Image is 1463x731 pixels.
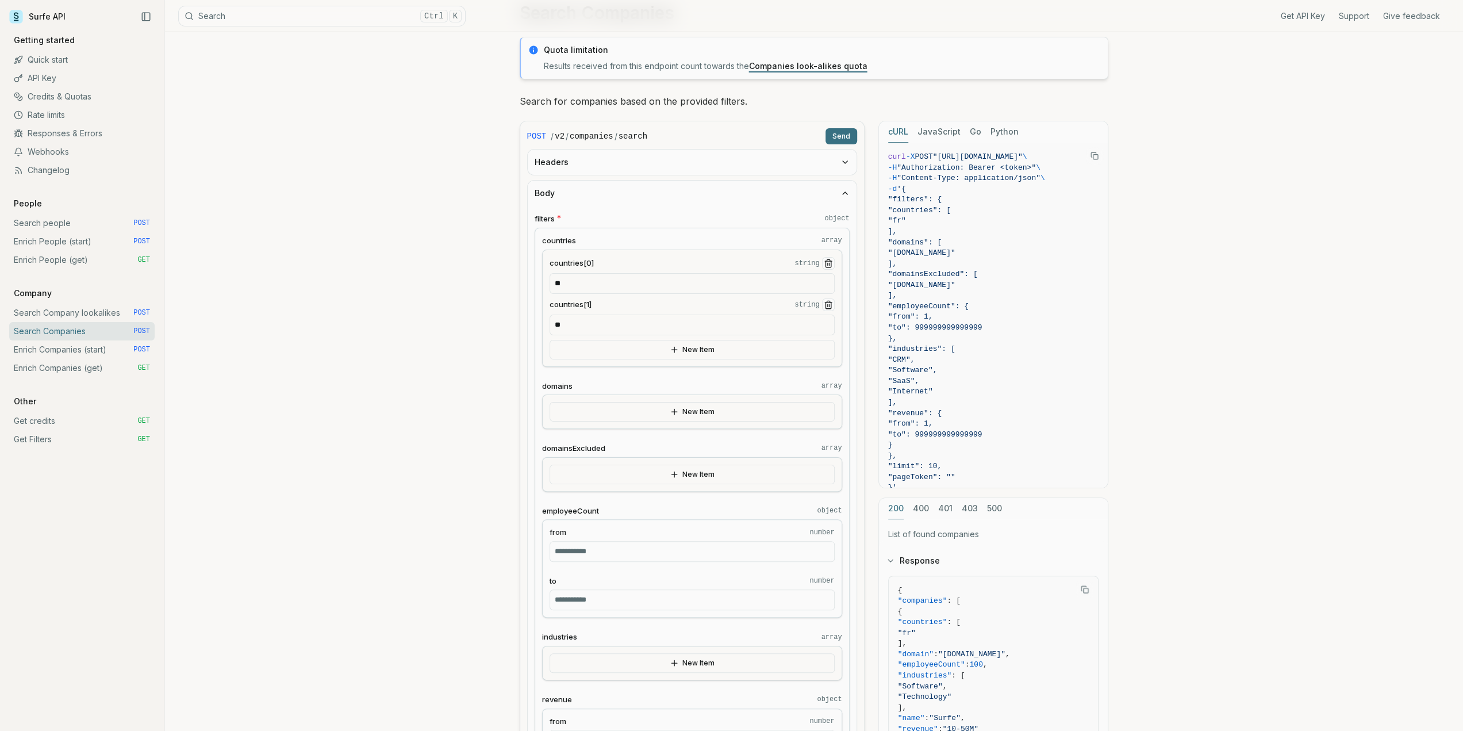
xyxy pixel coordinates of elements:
[550,527,566,538] span: from
[9,214,155,232] a: Search people POST
[137,363,150,373] span: GET
[888,227,897,236] span: ],
[550,258,594,269] span: countries[0]
[888,387,933,396] span: "Internet"
[449,10,462,22] kbd: K
[888,323,982,332] span: "to": 999999999999999
[544,44,1101,56] p: Quota limitation
[821,443,842,453] code: array
[987,498,1002,519] button: 500
[947,596,960,605] span: : [
[133,308,150,317] span: POST
[535,213,555,224] span: filters
[1383,10,1440,22] a: Give feedback
[550,716,566,727] span: from
[1076,581,1093,598] button: Copy Text
[809,528,834,537] code: number
[542,235,576,246] span: countries
[906,152,915,161] span: -X
[938,650,1005,659] span: "[DOMAIN_NAME]"
[888,238,942,247] span: "domains": [
[824,214,849,223] code: object
[9,359,155,377] a: Enrich Companies (get) GET
[888,281,955,289] span: "[DOMAIN_NAME]"
[898,660,965,669] span: "employeeCount"
[550,340,835,359] button: New Item
[897,185,906,193] span: '{
[825,128,857,144] button: Send
[898,596,947,605] span: "companies"
[9,251,155,269] a: Enrich People (get) GET
[9,51,155,69] a: Quick start
[542,632,577,642] span: industries
[898,703,907,712] span: ],
[888,377,920,385] span: "SaaS",
[888,152,906,161] span: curl
[794,259,819,268] code: string
[897,163,1036,172] span: "Authorization: Bearer <token>"
[915,152,932,161] span: POST
[888,334,897,343] span: },
[888,462,942,470] span: "limit": 10,
[888,473,955,481] span: "pageToken": ""
[888,248,955,257] span: "[DOMAIN_NAME]"
[913,498,929,519] button: 400
[9,304,155,322] a: Search Company lookalikes POST
[1086,147,1103,164] button: Copy Text
[544,60,1101,72] p: Results received from this endpoint count towards the
[969,660,982,669] span: 100
[133,237,150,246] span: POST
[821,633,842,642] code: array
[809,576,834,585] code: number
[938,498,953,519] button: 401
[615,131,617,142] span: /
[898,607,903,616] span: {
[898,671,952,680] span: "industries"
[888,441,893,449] span: }
[888,398,897,407] span: ],
[888,529,1099,540] p: List of found companies
[888,302,969,311] span: "employeeCount": {
[1040,174,1045,182] span: \
[9,35,79,46] p: Getting started
[822,257,835,270] button: Remove Item
[898,682,943,691] span: "Software"
[528,181,857,206] button: Body
[821,236,842,245] code: array
[924,714,929,722] span: :
[420,10,448,22] kbd: Ctrl
[888,174,897,182] span: -H
[137,435,150,444] span: GET
[888,409,942,418] span: "revenue": {
[1339,10,1369,22] a: Support
[551,131,554,142] span: /
[898,586,903,595] span: {
[133,327,150,336] span: POST
[970,121,981,143] button: Go
[9,87,155,106] a: Credits & Quotas
[888,498,904,519] button: 200
[1023,152,1027,161] span: \
[9,143,155,161] a: Webhooks
[888,259,897,268] span: ],
[888,430,982,439] span: "to": 999999999999999
[9,340,155,359] a: Enrich Companies (start) POST
[1005,650,1010,659] span: ,
[888,121,908,143] button: cURL
[888,355,915,364] span: "CRM",
[178,6,466,26] button: SearchCtrlK
[947,618,960,626] span: : [
[9,396,41,407] p: Other
[888,451,897,460] span: },
[898,692,952,701] span: "Technology"
[133,345,150,354] span: POST
[528,150,857,175] button: Headers
[917,121,961,143] button: JavaScript
[898,650,934,659] span: "domain"
[965,660,970,669] span: :
[9,161,155,179] a: Changelog
[542,506,599,516] span: employeeCount
[542,443,605,454] span: domainsExcluded
[888,185,897,193] span: -d
[934,650,938,659] span: :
